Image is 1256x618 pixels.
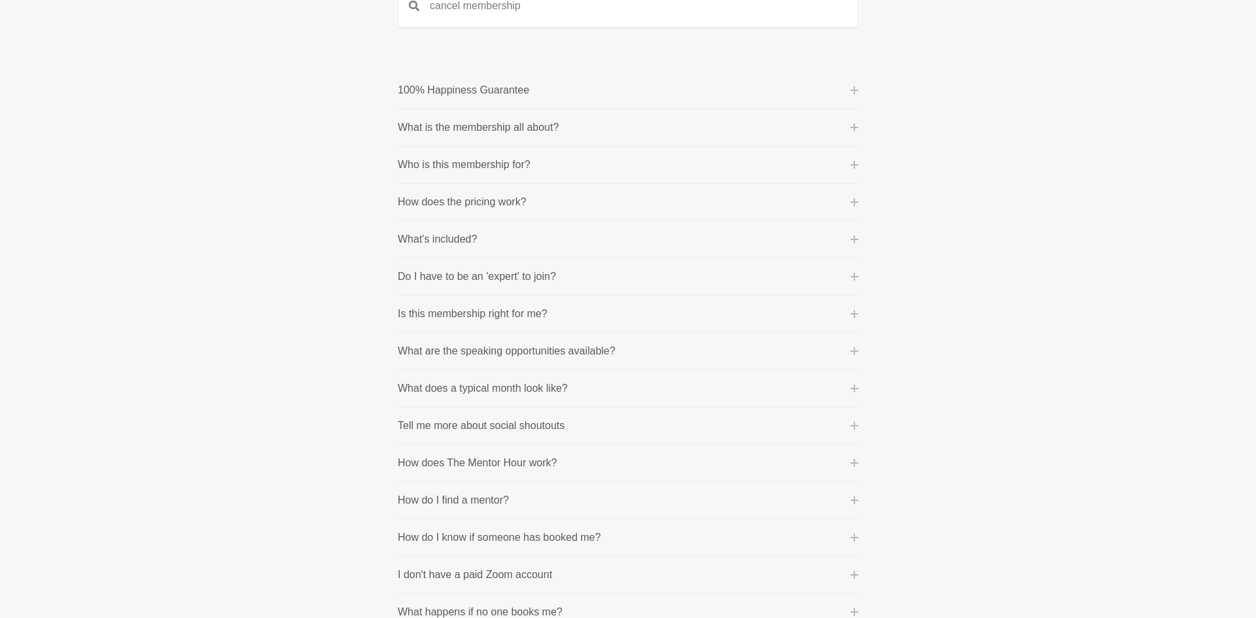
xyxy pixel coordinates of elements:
p: How does The Mentor Hour work? [398,455,557,471]
p: Tell me more about social shoutouts [398,418,565,434]
button: What is the membership all about? [398,120,858,135]
button: What's included? [398,232,858,247]
p: Is this membership right for me? [398,306,548,322]
p: How does the pricing work? [398,194,527,210]
p: What's included? [398,232,477,247]
button: What are the speaking opportunities available? [398,343,858,359]
button: How do I find a mentor? [398,492,858,508]
button: What does a typical month look like? [398,381,858,396]
button: How does The Mentor Hour work? [398,455,858,471]
button: 100% Happiness Guarantee [398,82,858,98]
button: Is this membership right for me? [398,306,858,322]
p: Do I have to be an 'expert' to join? [398,269,556,284]
p: I don't have a paid Zoom account [398,567,552,583]
button: I don't have a paid Zoom account [398,567,858,583]
button: How does the pricing work? [398,194,858,210]
button: How do I know if someone has booked me? [398,530,858,545]
p: 100% Happiness Guarantee [398,82,529,98]
p: What are the speaking opportunities available? [398,343,616,359]
button: Tell me more about social shoutouts [398,418,858,434]
p: How do I find a mentor? [398,492,509,508]
p: Who is this membership for? [398,157,531,173]
p: What does a typical month look like? [398,381,568,396]
p: What is the membership all about? [398,120,559,135]
p: How do I know if someone has booked me? [398,530,601,545]
button: Do I have to be an 'expert' to join? [398,269,858,284]
button: Who is this membership for? [398,157,858,173]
